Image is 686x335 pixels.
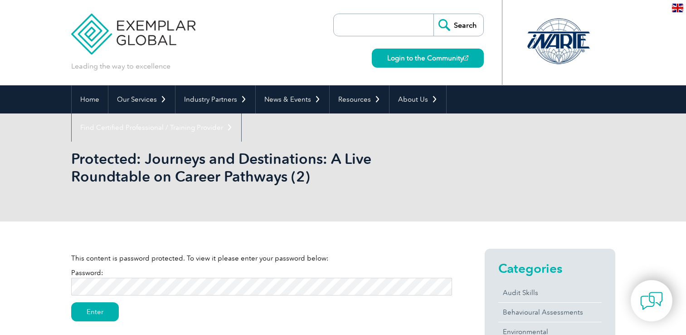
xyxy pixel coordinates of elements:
a: About Us [389,85,446,113]
img: en [672,4,683,12]
img: contact-chat.png [640,290,663,312]
a: Behavioural Assessments [498,303,602,322]
label: Password: [71,269,452,291]
input: Password: [71,278,452,296]
h1: Protected: Journeys and Destinations: A Live Roundtable on Career Pathways (2) [71,150,419,185]
p: This content is password protected. To view it please enter your password below: [71,253,452,263]
a: Find Certified Professional / Training Provider [72,113,241,142]
a: Audit Skills [498,283,602,302]
a: Resources [330,85,389,113]
input: Search [433,14,483,36]
img: open_square.png [463,55,468,60]
p: Leading the way to excellence [71,61,170,71]
input: Enter [71,302,119,321]
h2: Categories [498,261,602,276]
a: Industry Partners [175,85,255,113]
a: Login to the Community [372,49,484,68]
a: News & Events [256,85,329,113]
a: Home [72,85,108,113]
a: Our Services [108,85,175,113]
